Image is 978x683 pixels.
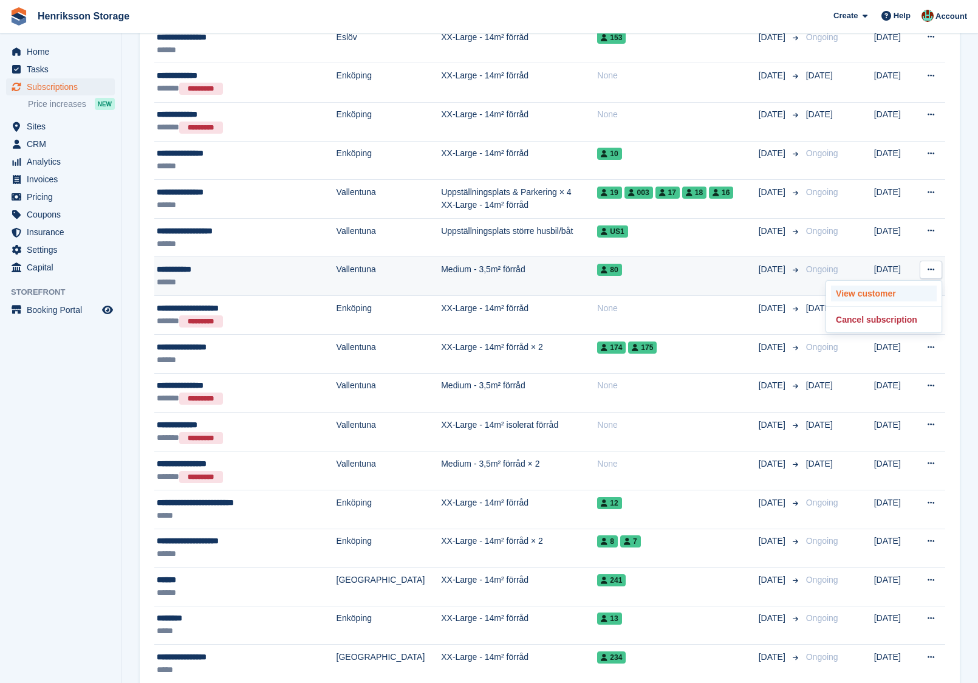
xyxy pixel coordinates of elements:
[831,286,937,301] a: View customer
[759,147,788,160] span: [DATE]
[337,102,442,141] td: Enköping
[597,148,621,160] span: 10
[874,141,915,180] td: [DATE]
[11,286,121,298] span: Storefront
[441,335,597,374] td: XX-Large - 14m² förråd × 2
[806,459,833,468] span: [DATE]
[441,141,597,180] td: XX-Large - 14m² förråd
[337,296,442,335] td: Enköping
[874,102,915,141] td: [DATE]
[874,24,915,63] td: [DATE]
[597,108,758,121] div: None
[759,341,788,354] span: [DATE]
[441,63,597,102] td: XX-Large - 14m² förråd
[935,10,967,22] span: Account
[806,536,838,546] span: Ongoing
[759,263,788,276] span: [DATE]
[806,380,833,390] span: [DATE]
[806,303,833,313] span: [DATE]
[441,257,597,296] td: Medium - 3,5m² förråd
[337,490,442,529] td: Enköping
[597,32,626,44] span: 153
[628,341,657,354] span: 175
[441,218,597,257] td: Uppställningsplats större husbil/båt
[922,10,934,22] img: Isak Martinelle
[806,652,838,662] span: Ongoing
[682,187,706,199] span: 18
[833,10,858,22] span: Create
[806,575,838,585] span: Ongoing
[337,335,442,374] td: Vallentuna
[759,302,788,315] span: [DATE]
[27,78,100,95] span: Subscriptions
[806,498,838,507] span: Ongoing
[874,373,915,412] td: [DATE]
[27,301,100,318] span: Booking Portal
[806,109,833,119] span: [DATE]
[337,141,442,180] td: Enköping
[709,187,733,199] span: 16
[441,529,597,568] td: XX-Large - 14m² förråd × 2
[6,224,115,241] a: menu
[620,535,641,547] span: 7
[874,529,915,568] td: [DATE]
[95,98,115,110] div: NEW
[874,257,915,296] td: [DATE]
[337,373,442,412] td: Vallentuna
[597,613,621,625] span: 13
[441,606,597,645] td: XX-Large - 14m² förråd
[806,613,838,623] span: Ongoing
[27,188,100,205] span: Pricing
[831,312,937,328] p: Cancel subscription
[337,568,442,606] td: [GEOGRAPHIC_DATA]
[6,171,115,188] a: menu
[874,568,915,606] td: [DATE]
[874,180,915,219] td: [DATE]
[337,63,442,102] td: Enköping
[6,153,115,170] a: menu
[759,458,788,470] span: [DATE]
[28,97,115,111] a: Price increases NEW
[624,187,653,199] span: 003
[806,264,838,274] span: Ongoing
[874,63,915,102] td: [DATE]
[597,341,626,354] span: 174
[28,98,86,110] span: Price increases
[6,301,115,318] a: menu
[597,379,758,392] div: None
[10,7,28,26] img: stora-icon-8386f47178a22dfd0bd8f6a31ec36ba5ce8667c1dd55bd0f319d3a0aa187defe.svg
[27,206,100,223] span: Coupons
[6,78,115,95] a: menu
[759,186,788,199] span: [DATE]
[337,529,442,568] td: Enköping
[759,574,788,586] span: [DATE]
[759,419,788,431] span: [DATE]
[27,153,100,170] span: Analytics
[337,24,442,63] td: Eslöv
[6,136,115,153] a: menu
[337,257,442,296] td: Vallentuna
[6,241,115,258] a: menu
[337,412,442,451] td: Vallentuna
[27,43,100,60] span: Home
[27,61,100,78] span: Tasks
[597,302,758,315] div: None
[441,412,597,451] td: XX-Large - 14m² isolerat förråd
[759,535,788,547] span: [DATE]
[806,70,833,80] span: [DATE]
[337,218,442,257] td: Vallentuna
[337,180,442,219] td: Vallentuna
[597,419,758,431] div: None
[874,606,915,645] td: [DATE]
[759,612,788,625] span: [DATE]
[874,218,915,257] td: [DATE]
[597,651,626,664] span: 234
[27,118,100,135] span: Sites
[597,187,621,199] span: 19
[33,6,134,26] a: Henriksson Storage
[337,606,442,645] td: Enköping
[759,69,788,82] span: [DATE]
[759,496,788,509] span: [DATE]
[874,412,915,451] td: [DATE]
[441,568,597,606] td: XX-Large - 14m² förråd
